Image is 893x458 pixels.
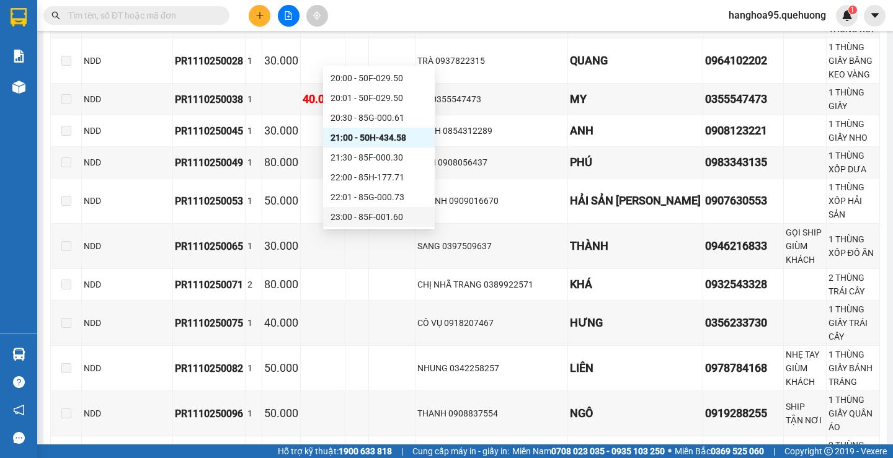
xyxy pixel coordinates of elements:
[264,276,298,293] div: 80.000
[84,278,171,291] div: NDD
[247,124,260,138] div: 1
[331,151,427,164] div: 21:30 - 85F-000.30
[568,115,703,147] td: ANH
[703,269,784,301] td: 0932543328
[417,278,566,291] div: CHỊ NHÃ TRANG 0389922571
[570,314,701,332] div: HƯNG
[249,5,270,27] button: plus
[568,38,703,84] td: QUANG
[829,40,877,81] div: 1 THÙNG GIẤY BĂNG KEO VÀNG
[412,444,509,458] span: Cung cấp máy in - giấy in:
[703,224,784,269] td: 0946216833
[570,276,701,293] div: KHÁ
[551,446,665,456] strong: 0708 023 035 - 0935 103 250
[570,122,701,139] div: ANH
[401,444,403,458] span: |
[175,123,243,139] div: PR1110250045
[417,124,566,138] div: DANH 0854312289
[786,348,824,389] div: NHẸ TAY GIÙM KHÁCH
[786,400,824,427] div: SHIP TẬN NƠI
[568,147,703,178] td: PHÚ
[175,92,243,107] div: PR1110250038
[417,194,566,208] div: A LỆNH 0909016670
[264,192,298,209] div: 50.000
[331,190,427,204] div: 22:01 - 85G-000.73
[705,154,781,171] div: 0983343135
[512,444,665,458] span: Miền Nam
[247,92,260,106] div: 1
[278,5,300,27] button: file-add
[173,301,246,346] td: PR1110250075
[175,53,243,69] div: PR1110250028
[703,178,784,224] td: 0907630553
[705,314,781,332] div: 0356233730
[306,5,328,27] button: aim
[331,131,427,144] div: 21:00 - 50H-434.58
[51,11,60,20] span: search
[668,449,672,454] span: ⚪️
[247,54,260,68] div: 1
[84,239,171,253] div: NDD
[12,50,25,63] img: solution-icon
[568,84,703,115] td: MY
[705,122,781,139] div: 0908123221
[570,405,701,422] div: NGÔ
[175,239,243,254] div: PR1110250065
[264,405,298,422] div: 50.000
[848,6,857,14] sup: 1
[829,393,877,434] div: 1 THÙNG GIẤY QUẦN ÁO
[705,237,781,255] div: 0946216833
[313,11,321,20] span: aim
[703,147,784,178] td: 0983343135
[12,81,25,94] img: warehouse-icon
[175,315,243,331] div: PR1110250075
[675,444,764,458] span: Miền Bắc
[829,86,877,113] div: 1 THÙNG GIẤY
[331,210,427,224] div: 23:00 - 85F-001.60
[264,154,298,171] div: 80.000
[173,346,246,391] td: PR1110250082
[829,302,877,343] div: 1 THÙNG GIẤY TRÁI CÂY
[264,52,298,69] div: 30.000
[247,361,260,375] div: 1
[68,9,215,22] input: Tìm tên, số ĐT hoặc mã đơn
[417,54,566,68] div: TRÀ 0937822315
[417,316,566,330] div: CÔ VỤ 0918207467
[247,156,260,169] div: 1
[568,346,703,391] td: LIÊN
[264,122,298,139] div: 30.000
[705,276,781,293] div: 0932543328
[84,194,171,208] div: NDD
[84,92,171,106] div: NDD
[703,346,784,391] td: 0978784168
[842,10,853,21] img: icon-new-feature
[331,111,427,125] div: 20:30 - 85G-000.61
[829,348,877,389] div: 1 THÙNG GIẤY BÁNH TRÁNG
[303,90,343,108] div: 40.000
[173,147,246,178] td: PR1110250049
[570,90,701,108] div: MY
[175,155,243,170] div: PR1110250049
[84,316,171,330] div: NDD
[12,348,25,361] img: warehouse-icon
[417,156,566,169] div: TIÊN 0908056437
[13,432,25,444] span: message
[703,38,784,84] td: 0964102202
[705,359,781,377] div: 0978784168
[773,444,775,458] span: |
[705,52,781,69] div: 0964102202
[417,361,566,375] div: NHUNG 0342258257
[570,52,701,69] div: QUANG
[84,54,171,68] div: NDD
[570,154,701,171] div: PHÚ
[568,178,703,224] td: HẢI SẢN KIM NGUYÊN
[711,446,764,456] strong: 0369 525 060
[331,71,427,85] div: 20:00 - 50F-029.50
[173,269,246,301] td: PR1110250071
[173,84,246,115] td: PR1110250038
[255,11,264,20] span: plus
[331,91,427,105] div: 20:01 - 50F-029.50
[864,5,886,27] button: caret-down
[11,8,27,27] img: logo-vxr
[568,391,703,436] td: NGÔ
